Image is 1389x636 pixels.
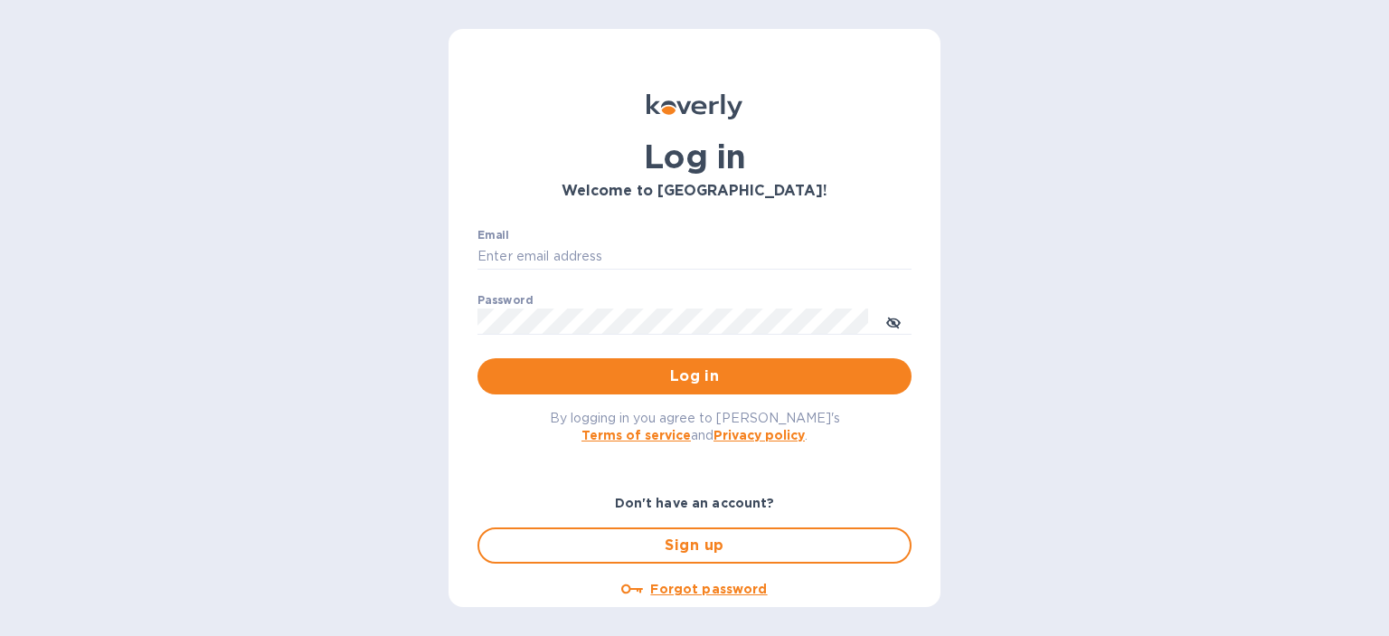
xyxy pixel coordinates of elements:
[477,230,509,241] label: Email
[550,411,840,442] span: By logging in you agree to [PERSON_NAME]'s and .
[492,365,897,387] span: Log in
[615,496,775,510] b: Don't have an account?
[477,138,912,176] h1: Log in
[477,527,912,564] button: Sign up
[477,295,533,306] label: Password
[477,358,912,394] button: Log in
[581,428,691,442] a: Terms of service
[477,243,912,271] input: Enter email address
[477,183,912,200] h3: Welcome to [GEOGRAPHIC_DATA]!
[647,94,742,119] img: Koverly
[494,535,895,556] span: Sign up
[650,582,767,596] u: Forgot password
[713,428,805,442] a: Privacy policy
[875,303,912,339] button: toggle password visibility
